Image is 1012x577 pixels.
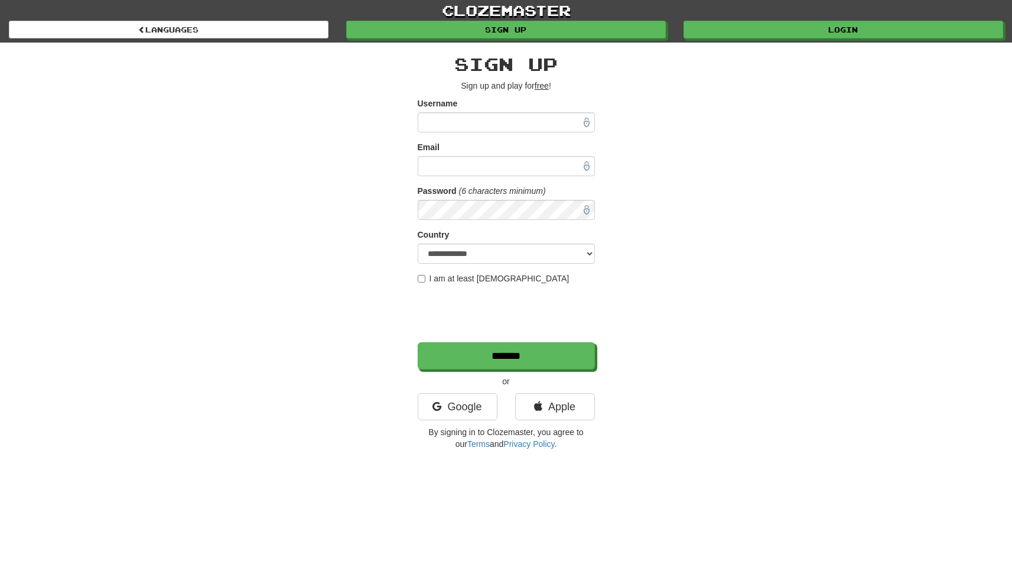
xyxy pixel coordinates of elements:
p: Sign up and play for ! [418,80,595,92]
label: Country [418,229,450,241]
input: I am at least [DEMOGRAPHIC_DATA] [418,275,425,283]
iframe: reCAPTCHA [418,290,597,336]
h2: Sign up [418,54,595,74]
u: free [535,81,549,90]
label: Email [418,141,440,153]
label: I am at least [DEMOGRAPHIC_DATA] [418,273,570,284]
a: Apple [515,393,595,420]
a: Sign up [346,21,666,38]
p: or [418,375,595,387]
a: Login [684,21,1003,38]
a: Privacy Policy [503,439,554,449]
em: (6 characters minimum) [459,186,546,196]
a: Terms [467,439,490,449]
label: Password [418,185,457,197]
a: Languages [9,21,328,38]
label: Username [418,98,458,109]
a: Google [418,393,497,420]
p: By signing in to Clozemaster, you agree to our and . [418,426,595,450]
